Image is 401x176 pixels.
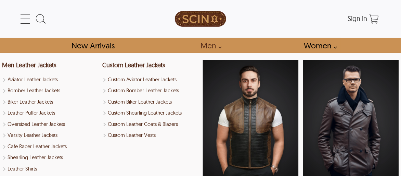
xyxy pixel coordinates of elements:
a: Shop Men Cafe Racer Leather Jackets [2,143,98,151]
a: Shop Custom Leather Vests [102,131,198,139]
a: Shop Custom Shearling Leather Jackets [102,109,198,117]
a: Shop Oversized Leather Jackets [2,120,98,128]
a: Shop Leather Shirts [2,165,98,173]
a: Custom Leather Jackets [102,61,165,69]
a: Shop Men Leather Jackets [2,61,56,69]
a: Sign in [348,16,367,22]
a: Shop Leather Puffer Jackets [2,109,98,117]
iframe: chat widget [359,133,401,166]
a: Shop New Arrivals [64,38,122,53]
a: Shop Custom Biker Leather Jackets [102,98,198,106]
img: SCIN [175,3,226,34]
a: SCIN [140,3,261,34]
a: Shopping Cart [367,12,381,26]
a: Shop Men Shearling Leather Jackets [2,154,98,162]
a: Shop Men Bomber Leather Jackets [2,87,98,95]
a: Shop Custom Bomber Leather Jackets [102,87,198,95]
a: Shop Men Aviator Leather Jackets [2,76,98,84]
a: Shop Men Biker Leather Jackets [2,98,98,106]
a: Shop Varsity Leather Jackets [2,131,98,139]
a: Shop Custom Leather Coats & Blazers [102,120,198,128]
span: Sign in [348,14,367,23]
a: shop men's leather jackets [193,38,225,53]
a: Custom Aviator Leather Jackets [102,76,198,84]
a: Shop Women Leather Jackets [296,38,341,53]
